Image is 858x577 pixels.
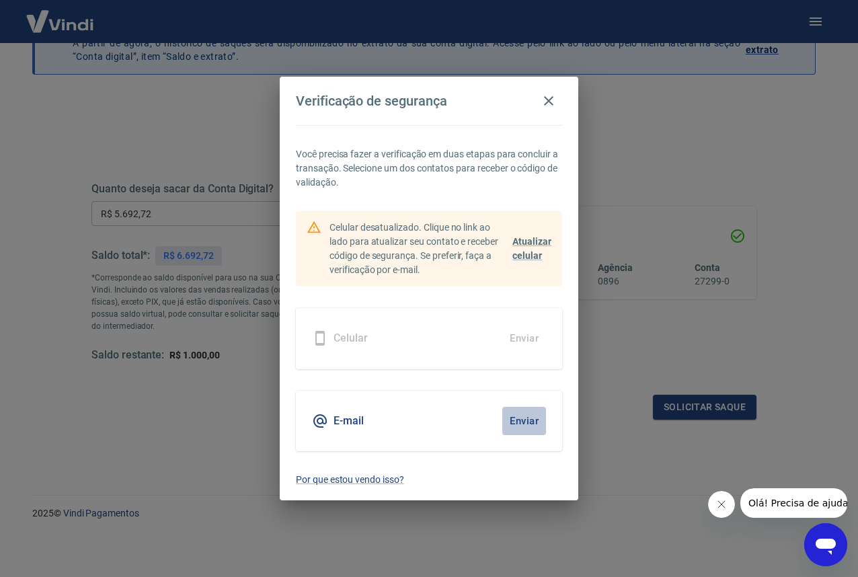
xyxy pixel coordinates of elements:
h4: Verificação de segurança [296,93,447,109]
iframe: Message from company [740,488,847,518]
iframe: Close message [708,491,735,518]
a: Atualizar celular [512,235,551,263]
span: Atualizar celular [512,236,551,261]
p: Você precisa fazer a verificação em duas etapas para concluir a transação. Selecione um dos conta... [296,147,562,190]
span: Olá! Precisa de ajuda? [8,9,113,20]
h5: E-mail [334,414,364,428]
p: Celular desatualizado. Clique no link ao lado para atualizar seu contato e receber código de segu... [329,221,507,277]
a: Por que estou vendo isso? [296,473,562,487]
h5: Celular [334,332,368,345]
button: Enviar [502,407,546,435]
iframe: Button to launch messaging window [804,523,847,566]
